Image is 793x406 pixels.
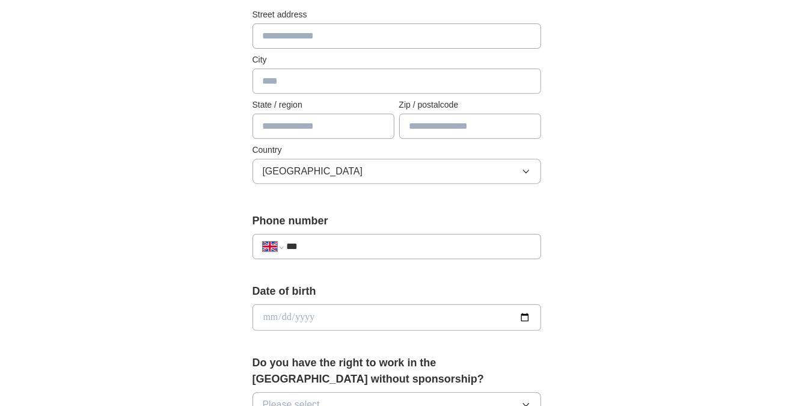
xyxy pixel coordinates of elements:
label: Zip / postalcode [399,99,541,111]
span: [GEOGRAPHIC_DATA] [263,164,363,179]
button: [GEOGRAPHIC_DATA] [253,159,541,184]
label: Do you have the right to work in the [GEOGRAPHIC_DATA] without sponsorship? [253,355,541,387]
label: Date of birth [253,283,541,300]
label: Country [253,144,541,156]
label: City [253,54,541,66]
label: State / region [253,99,394,111]
label: Phone number [253,213,541,229]
label: Street address [253,8,541,21]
